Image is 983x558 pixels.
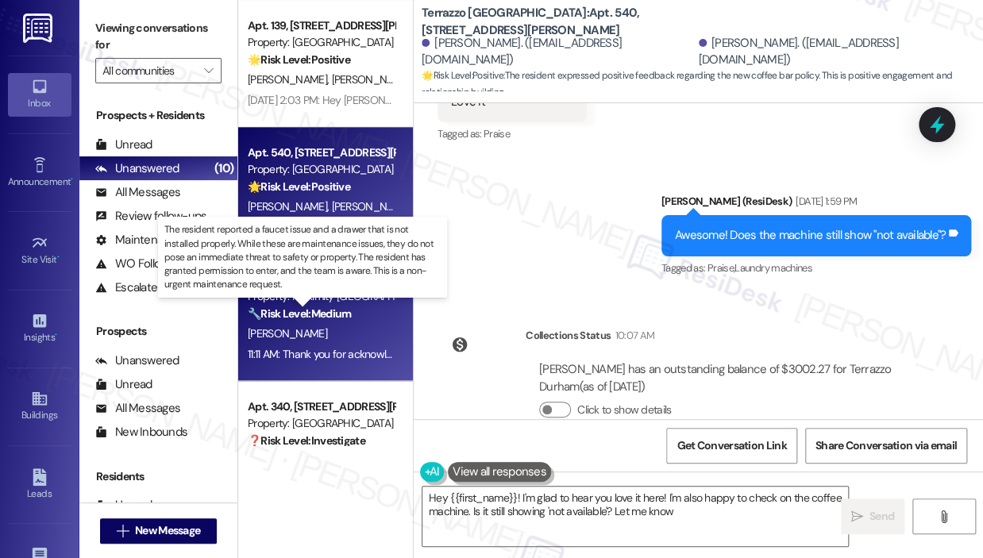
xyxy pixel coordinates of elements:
[248,306,351,321] strong: 🔧 Risk Level: Medium
[841,498,904,534] button: Send
[79,468,237,485] div: Residents
[8,307,71,350] a: Insights •
[666,428,796,464] button: Get Conversation Link
[248,34,395,51] div: Property: [GEOGRAPHIC_DATA]
[677,437,786,454] span: Get Conversation Link
[8,464,71,506] a: Leads
[661,256,971,279] div: Tagged as:
[332,199,411,214] span: [PERSON_NAME]
[539,361,912,395] div: [PERSON_NAME] has an outstanding balance of $3002.27 for Terrazzo Durham (as of [DATE])
[95,184,180,201] div: All Messages
[248,17,395,34] div: Apt. 139, [STREET_ADDRESS][PERSON_NAME]
[248,52,350,67] strong: 🌟 Risk Level: Positive
[248,326,327,341] span: [PERSON_NAME]
[95,279,157,296] div: Escalate
[8,73,71,116] a: Inbox
[805,428,967,464] button: Share Conversation via email
[815,437,957,454] span: Share Conversation via email
[210,156,237,181] div: (10)
[248,347,574,361] div: 11:11 AM: Thank you for acknowledging my message, [PERSON_NAME]! :)
[8,385,71,428] a: Buildings
[611,327,654,344] div: 10:07 AM
[869,508,894,525] span: Send
[8,229,71,272] a: Site Visit •
[248,161,395,178] div: Property: [GEOGRAPHIC_DATA]
[851,510,863,523] i: 
[204,64,213,77] i: 
[95,352,179,369] div: Unanswered
[248,179,350,194] strong: 🌟 Risk Level: Positive
[57,252,60,263] span: •
[699,35,972,69] div: [PERSON_NAME]. ([EMAIL_ADDRESS][DOMAIN_NAME])
[707,261,734,275] span: Praise ,
[248,144,395,161] div: Apt. 540, [STREET_ADDRESS][PERSON_NAME]
[332,72,411,87] span: [PERSON_NAME]
[248,72,332,87] span: [PERSON_NAME]
[422,487,848,546] textarea: Hey {{first_name}}! I'm glad to hear you love it here! I'm also happy to check on the coffee mach...
[526,327,611,344] div: Collections Status
[792,193,857,210] div: [DATE] 1:59 PM
[422,5,739,39] b: Terrazzo [GEOGRAPHIC_DATA]: Apt. 540, [STREET_ADDRESS][PERSON_NAME]
[55,329,57,341] span: •
[95,232,183,248] div: Maintenance
[95,137,152,153] div: Unread
[484,127,510,140] span: Praise
[661,193,971,215] div: [PERSON_NAME] (ResiDesk)
[23,13,56,43] img: ResiDesk Logo
[438,122,587,145] div: Tagged as:
[248,93,694,107] div: [DATE] 2:03 PM: Hey [PERSON_NAME] and [PERSON_NAME]! Glad you love the announcement. :)
[422,67,983,102] span: : The resident expressed positive feedback regarding the new coffee bar policy. This is positive ...
[100,518,218,544] button: New Message
[938,510,950,523] i: 
[102,58,196,83] input: All communities
[422,35,695,69] div: [PERSON_NAME]. ([EMAIL_ADDRESS][DOMAIN_NAME])
[95,376,152,393] div: Unread
[248,199,332,214] span: [PERSON_NAME]
[248,415,395,432] div: Property: [GEOGRAPHIC_DATA]
[71,174,73,185] span: •
[95,424,187,441] div: New Inbounds
[135,522,200,539] span: New Message
[95,400,180,417] div: All Messages
[164,223,441,291] p: The resident reported a faucet issue and a drawer that is not installed properly. While these are...
[79,107,237,124] div: Prospects + Residents
[117,525,129,537] i: 
[675,227,946,244] div: Awesome! Does the machine still show "not available"?
[95,497,152,514] div: Unread
[248,433,365,448] strong: ❓ Risk Level: Investigate
[95,208,206,225] div: Review follow-ups
[734,261,812,275] span: Laundry machines
[577,402,671,418] label: Click to show details
[422,69,503,82] strong: 🌟 Risk Level: Positive
[248,398,395,415] div: Apt. 340, [STREET_ADDRESS][PERSON_NAME]
[95,256,193,272] div: WO Follow-ups
[95,160,179,177] div: Unanswered
[79,323,237,340] div: Prospects
[95,16,222,58] label: Viewing conversations for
